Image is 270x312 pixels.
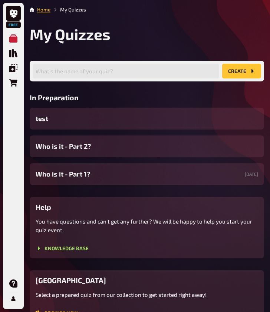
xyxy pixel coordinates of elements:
[36,169,90,179] span: Who is it - Part 1?
[30,25,264,43] h1: My Quizzes
[36,291,258,299] p: Select a prepared quiz from our collection to get started right away!
[36,245,89,251] button: Knowledge Base
[36,246,89,252] a: Knowledge Base
[222,64,261,78] button: create
[33,64,219,78] input: What's the name of your quiz?
[245,171,258,177] small: [DATE]
[30,135,264,157] a: Who is it - Part 2?
[7,23,20,27] span: Free
[50,6,86,13] li: My Quizzes
[36,276,258,285] h3: [GEOGRAPHIC_DATA]
[30,108,264,130] a: test
[30,93,264,102] h3: In Preparation
[36,203,258,211] h3: Help
[37,6,50,13] li: Home
[36,114,48,124] span: test
[36,217,258,234] p: You have questions and can't get any further? We will be happy to help you start your quiz event.
[30,163,264,185] a: Who is it - Part 1?[DATE]
[36,141,91,151] span: Who is it - Part 2?
[37,7,50,13] a: Home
